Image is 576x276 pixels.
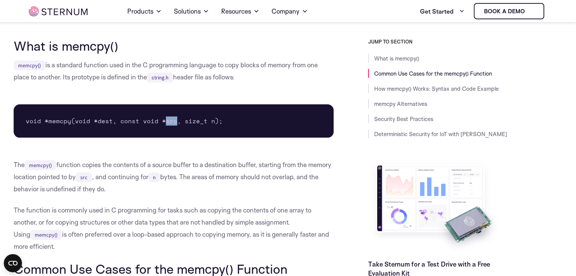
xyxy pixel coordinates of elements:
[14,204,334,253] p: The function is commonly used in C programming for tasks such as copying the contents of one arra...
[174,1,209,22] a: Solutions
[14,39,334,53] h2: What is memcpy()
[474,3,544,19] a: Book a demo
[374,115,433,122] a: Security Best Practices
[374,70,492,77] a: Common Use Cases for the memcpy() Function
[14,60,45,70] code: memcpy()
[368,160,501,254] img: Take Sternum for a Test Drive with a Free Evaluation Kit
[528,8,534,14] img: sternum iot
[272,1,308,22] a: Company
[127,1,162,22] a: Products
[368,39,563,45] h3: JUMP TO SECTION
[420,4,465,19] a: Get Started
[14,59,334,83] p: is a standard function used in the C programming language to copy blocks of memory from one place...
[14,104,334,138] pre: void *memcpy(void *dest, const void *src, size_t n);
[14,159,334,195] p: The function copies the contents of a source buffer to a destination buffer, starting from the me...
[4,254,22,272] button: Open CMP widget
[147,73,173,82] code: string.h
[148,172,160,182] code: n
[29,6,87,16] img: sternum iot
[25,160,56,170] code: memcpy()
[374,85,499,92] a: How memcpy() Works: Syntax and Code Example
[76,172,92,182] code: src
[374,130,507,138] a: Deterministic Security for IoT with [PERSON_NAME]
[374,55,419,62] a: What is memcpy()
[374,100,427,107] a: memcpy Alternatives
[221,1,259,22] a: Resources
